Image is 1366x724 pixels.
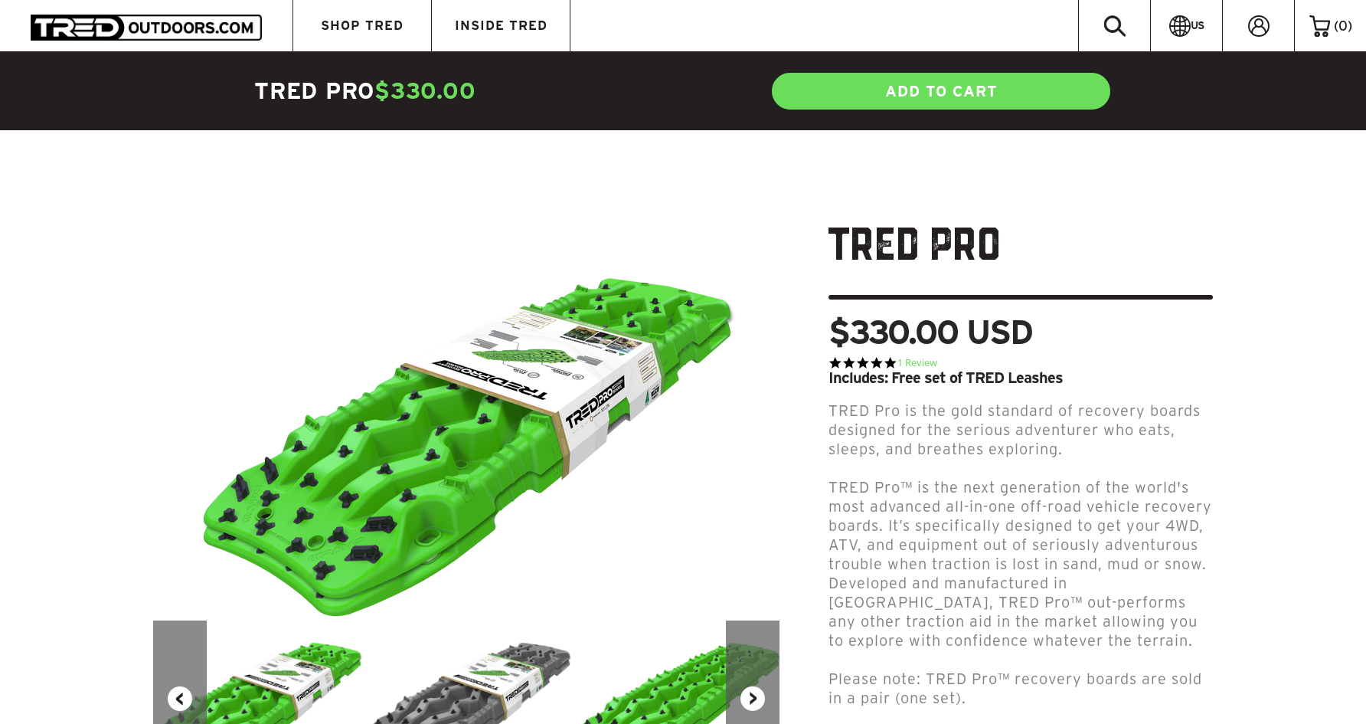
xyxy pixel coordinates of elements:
[828,670,1202,706] span: Please note: TRED Pro™ recovery boards are sold in a pair (one set).
[1338,18,1348,33] span: 0
[897,356,937,370] a: 1 reviews
[1334,19,1352,33] span: ( )
[198,221,734,621] img: TRED_Pro_ISO-Green_700x.png
[1309,15,1330,37] img: cart-icon
[254,76,683,106] h4: TRED Pro
[828,221,1213,300] h1: TRED Pro
[828,479,1212,649] span: TRED Pro™ is the next generation of the world's most advanced all-in-one off-road vehicle recover...
[321,19,404,32] span: SHOP TRED
[455,19,547,32] span: INSIDE TRED
[770,71,1112,111] a: ADD TO CART
[828,401,1213,459] p: TRED Pro is the gold standard of recovery boards designed for the serious adventurer who eats, sl...
[828,315,1032,349] span: $330.00 USD
[31,15,262,40] img: TRED Outdoors America
[828,370,1213,385] div: Includes: Free set of TRED Leashes
[374,78,475,103] span: $330.00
